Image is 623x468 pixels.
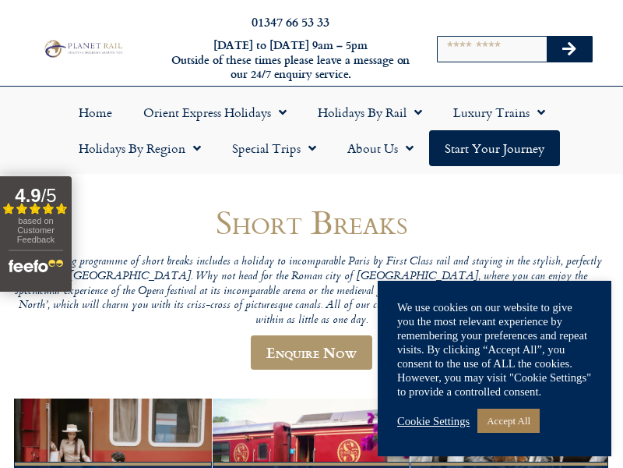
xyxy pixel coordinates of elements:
[252,12,329,30] a: 01347 66 53 33
[14,255,609,328] p: Our growing programme of short breaks includes a holiday to incomparable Paris by First Class rai...
[429,130,560,166] a: Start your Journey
[170,38,411,82] h6: [DATE] to [DATE] 9am – 5pm Outside of these times please leave a message on our 24/7 enquiry serv...
[63,94,128,130] a: Home
[332,130,429,166] a: About Us
[547,37,592,62] button: Search
[397,414,470,428] a: Cookie Settings
[438,94,561,130] a: Luxury Trains
[41,38,125,58] img: Planet Rail Train Holidays Logo
[397,300,592,399] div: We use cookies on our website to give you the most relevant experience by remembering your prefer...
[216,130,332,166] a: Special Trips
[251,335,372,370] a: Enquire Now
[14,204,609,240] h1: Short Breaks
[477,409,540,433] a: Accept All
[63,130,216,166] a: Holidays by Region
[128,94,302,130] a: Orient Express Holidays
[302,94,438,130] a: Holidays by Rail
[8,94,615,166] nav: Menu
